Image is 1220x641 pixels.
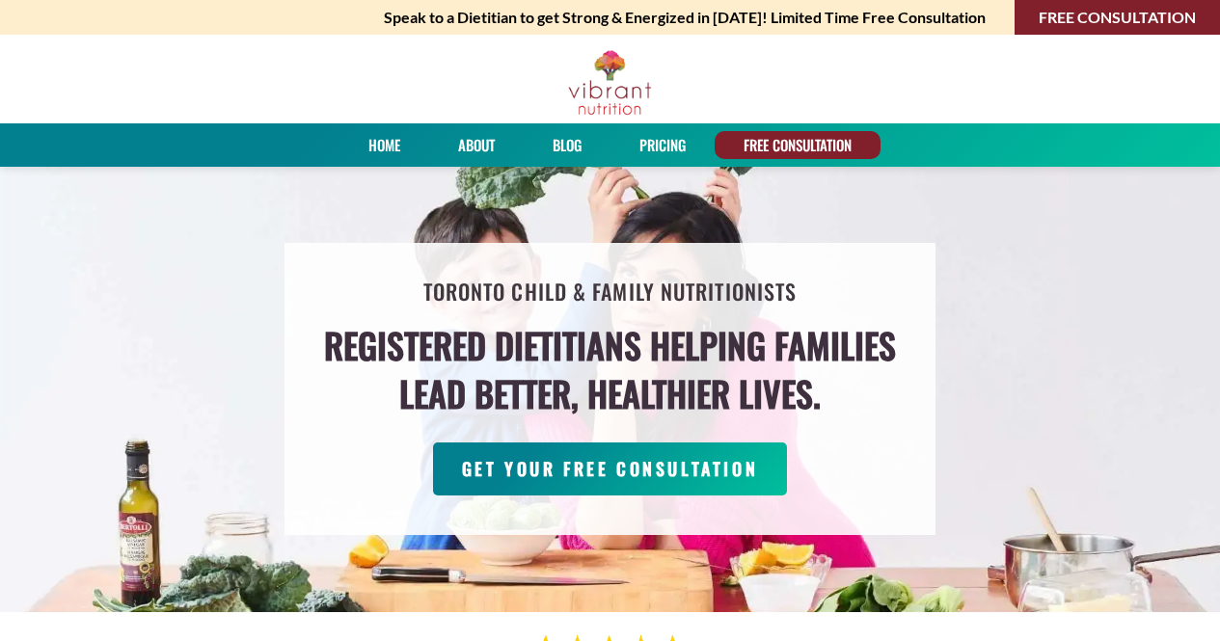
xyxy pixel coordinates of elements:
h2: Toronto Child & Family Nutritionists [423,273,798,311]
a: GET YOUR FREE CONSULTATION [433,442,788,495]
a: Home [362,131,407,159]
a: Blog [546,131,588,159]
strong: Speak to a Dietitian to get Strong & Energized in [DATE]! Limited Time Free Consultation [384,4,986,31]
a: About [451,131,502,159]
h4: Registered Dietitians helping families lead better, healthier lives. [324,321,896,418]
img: Vibrant Nutrition [567,49,653,117]
a: FREE CONSULTATION [737,131,858,159]
a: PRICING [633,131,692,159]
